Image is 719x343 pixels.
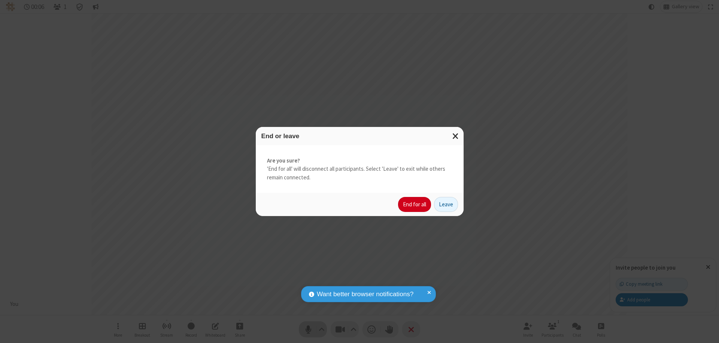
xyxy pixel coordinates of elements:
button: End for all [398,197,431,212]
h3: End or leave [261,133,458,140]
div: 'End for all' will disconnect all participants. Select 'Leave' to exit while others remain connec... [256,145,464,193]
strong: Are you sure? [267,157,452,165]
span: Want better browser notifications? [317,289,413,299]
button: Close modal [448,127,464,145]
button: Leave [434,197,458,212]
